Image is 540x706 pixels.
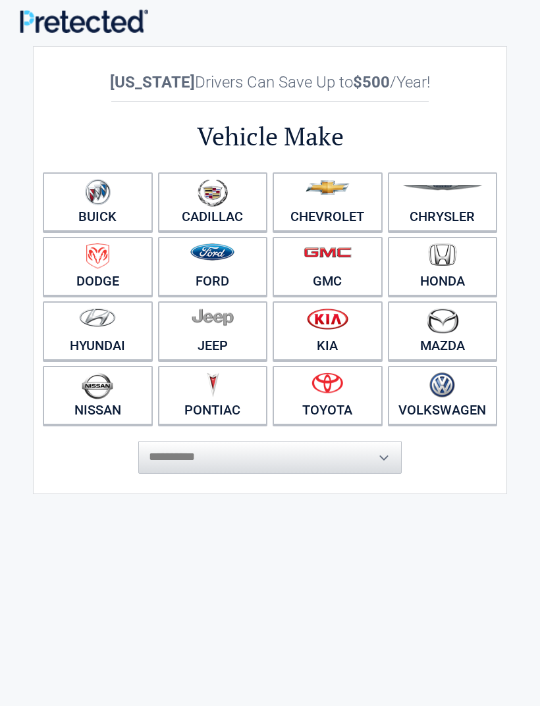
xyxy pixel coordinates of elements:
a: Mazda [388,301,498,361]
img: dodge [86,243,109,269]
h2: Drivers Can Save Up to /Year [40,73,500,91]
img: pontiac [206,372,219,397]
img: jeep [192,308,234,326]
a: GMC [273,237,383,296]
img: honda [429,243,456,266]
img: mazda [426,308,459,334]
a: Jeep [158,301,268,361]
b: $500 [353,73,390,91]
img: kia [307,308,348,330]
a: Toyota [273,366,383,425]
a: Hyundai [43,301,153,361]
a: Ford [158,237,268,296]
a: Nissan [43,366,153,425]
a: Dodge [43,237,153,296]
a: Honda [388,237,498,296]
img: nissan [82,372,113,399]
h2: Vehicle Make [40,120,500,153]
img: toyota [311,372,343,393]
a: Kia [273,301,383,361]
a: Chrysler [388,172,498,232]
img: chevrolet [306,180,350,195]
b: [US_STATE] [110,73,195,91]
img: buick [85,179,111,205]
img: Main Logo [20,9,148,32]
img: ford [190,243,234,261]
a: Buick [43,172,153,232]
a: Volkswagen [388,366,498,425]
img: hyundai [79,308,116,327]
img: gmc [304,247,352,258]
img: chrysler [402,185,483,191]
a: Pontiac [158,366,268,425]
img: cadillac [198,179,228,207]
a: Cadillac [158,172,268,232]
a: Chevrolet [273,172,383,232]
img: volkswagen [429,372,455,398]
